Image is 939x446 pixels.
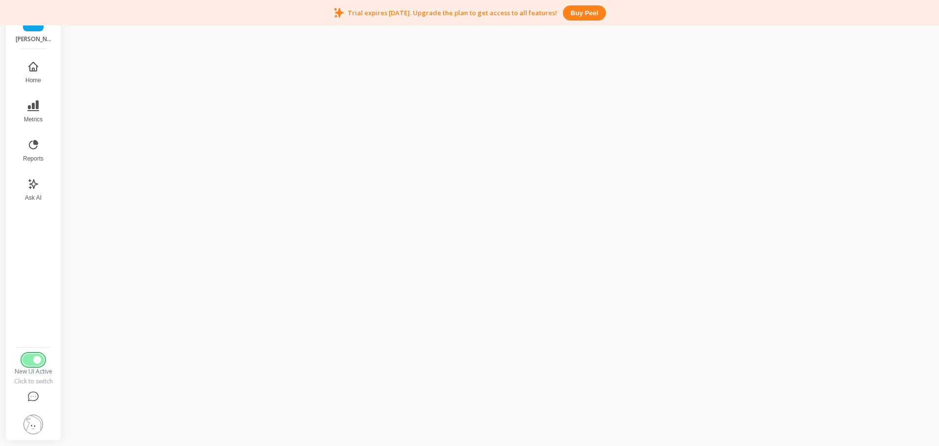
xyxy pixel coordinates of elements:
[24,116,43,123] span: Metrics
[22,354,44,366] button: Switch to Legacy UI
[563,5,606,21] button: Buy peel
[13,368,53,376] div: New UI Active
[17,133,49,168] button: Reports
[13,409,53,440] button: Settings
[13,385,53,409] button: Help
[25,76,41,84] span: Home
[17,94,49,129] button: Metrics
[348,8,557,17] p: Trial expires [DATE]. Upgrade the plan to get access to all features!
[13,377,53,385] div: Click to switch
[25,194,42,202] span: Ask AI
[17,172,49,208] button: Ask AI
[16,35,51,43] p: Artizan Joyeria
[17,55,49,90] button: Home
[23,415,43,434] img: profile picture
[23,155,44,163] span: Reports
